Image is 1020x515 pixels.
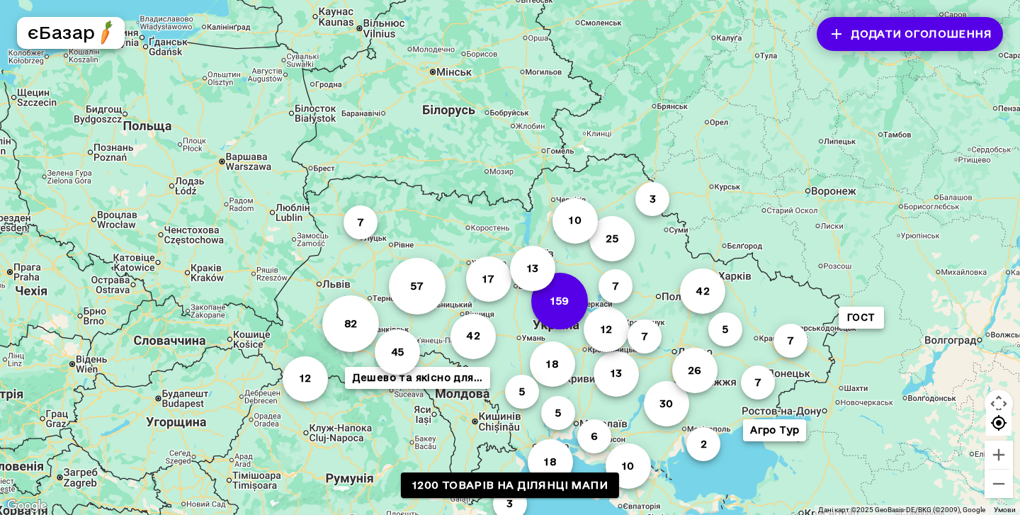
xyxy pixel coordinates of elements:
button: 3 [635,181,669,215]
button: 5 [541,395,575,429]
a: Відкрити цю область на Картах Google (відкриється нове вікно) [4,497,50,515]
button: Збільшити [985,441,1013,469]
img: logo [93,20,118,45]
button: 6 [577,419,611,453]
button: Дешево та якісно для... [345,366,490,388]
button: 25 [589,216,635,261]
button: 42 [680,268,725,313]
button: 18 [530,341,575,386]
button: 13 [594,351,639,396]
button: Агро Тур [743,419,806,441]
button: 159 [531,273,588,329]
button: єБазарlogo [17,17,125,49]
button: 57 [389,258,446,315]
button: 18 [528,439,573,485]
button: 12 [283,356,328,401]
button: 82 [322,295,379,351]
button: Налаштування камери на Картах [985,390,1013,418]
button: Додати оголошення [817,17,1003,51]
button: 30 [644,381,689,426]
button: 7 [773,323,807,357]
button: 12 [584,307,629,352]
button: 5 [708,312,742,346]
button: 10 [606,443,651,488]
button: 45 [375,329,420,375]
a: 1200 товарів на ділянці мапи [401,472,619,499]
span: Дані карт ©2025 GeoBasis-DE/BKG (©2009), Google [818,506,985,514]
button: Зменшити [985,470,1013,498]
button: 10 [552,198,598,243]
button: ГОСТ [839,307,884,329]
img: Google [4,497,50,515]
button: 26 [672,348,718,393]
button: 7 [628,319,662,353]
button: 5 [505,374,539,408]
button: 42 [450,313,496,358]
button: 13 [510,246,555,291]
a: Умови (відкривається в новій вкладці) [994,506,1016,514]
button: 7 [344,205,378,239]
button: 2 [686,427,720,461]
button: 7 [599,269,633,303]
button: 7 [741,365,775,399]
button: 17 [466,256,511,301]
h5: єБазар [28,21,95,44]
